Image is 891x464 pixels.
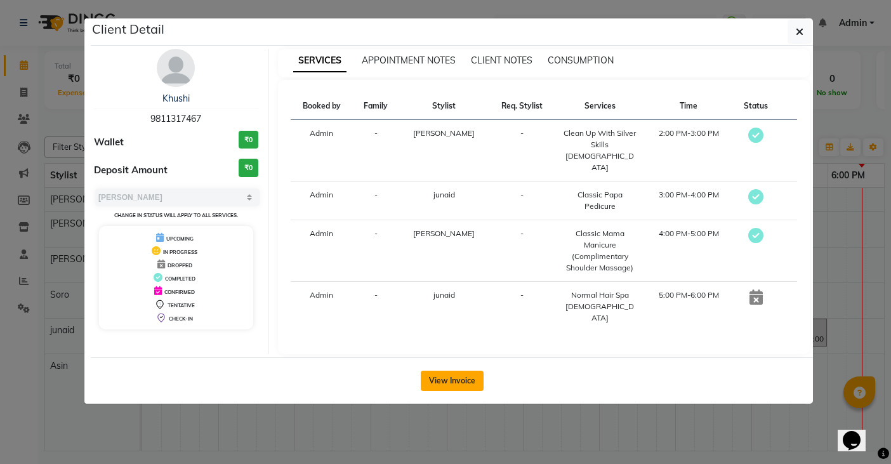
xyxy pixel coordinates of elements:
td: - [353,282,399,332]
span: 9811317467 [150,113,201,124]
iframe: chat widget [838,413,878,451]
td: - [353,220,399,282]
td: Admin [291,120,353,182]
td: 2:00 PM-3:00 PM [645,120,734,182]
span: CLIENT NOTES [471,55,532,66]
th: Services [555,93,645,120]
span: DROPPED [168,262,192,268]
span: IN PROGRESS [163,249,197,255]
div: Clean Up With Silver Skills [DEMOGRAPHIC_DATA] [563,128,637,173]
th: Booked by [291,93,353,120]
td: Admin [291,220,353,282]
h3: ₹0 [239,159,258,177]
span: junaid [433,290,455,300]
span: SERVICES [293,50,346,72]
span: CONFIRMED [164,289,195,295]
img: avatar [157,49,195,87]
span: CONSUMPTION [548,55,614,66]
td: 5:00 PM-6:00 PM [645,282,734,332]
button: View Invoice [421,371,484,391]
span: APPOINTMENT NOTES [362,55,456,66]
span: COMPLETED [165,275,195,282]
span: TENTATIVE [168,302,195,308]
th: Family [353,93,399,120]
span: Wallet [94,135,124,150]
small: Change in status will apply to all services. [114,212,238,218]
th: Time [645,93,734,120]
td: Admin [291,182,353,220]
td: - [489,282,555,332]
td: - [489,220,555,282]
h3: ₹0 [239,131,258,149]
td: Admin [291,282,353,332]
td: - [353,182,399,220]
th: Status [733,93,779,120]
span: junaid [433,190,455,199]
td: - [353,120,399,182]
a: Khushi [162,93,190,104]
div: Classic Mama Manicure (Complimentary Shoulder Massage) [563,228,637,274]
th: Req. Stylist [489,93,555,120]
span: [PERSON_NAME] [413,229,475,238]
span: Deposit Amount [94,163,168,178]
td: - [489,182,555,220]
h5: Client Detail [92,20,164,39]
span: [PERSON_NAME] [413,128,475,138]
span: CHECK-IN [169,315,193,322]
td: 4:00 PM-5:00 PM [645,220,734,282]
div: Normal Hair Spa [DEMOGRAPHIC_DATA] [563,289,637,324]
div: Classic Papa Pedicure [563,189,637,212]
th: Stylist [399,93,489,120]
span: UPCOMING [166,235,194,242]
td: 3:00 PM-4:00 PM [645,182,734,220]
td: - [489,120,555,182]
